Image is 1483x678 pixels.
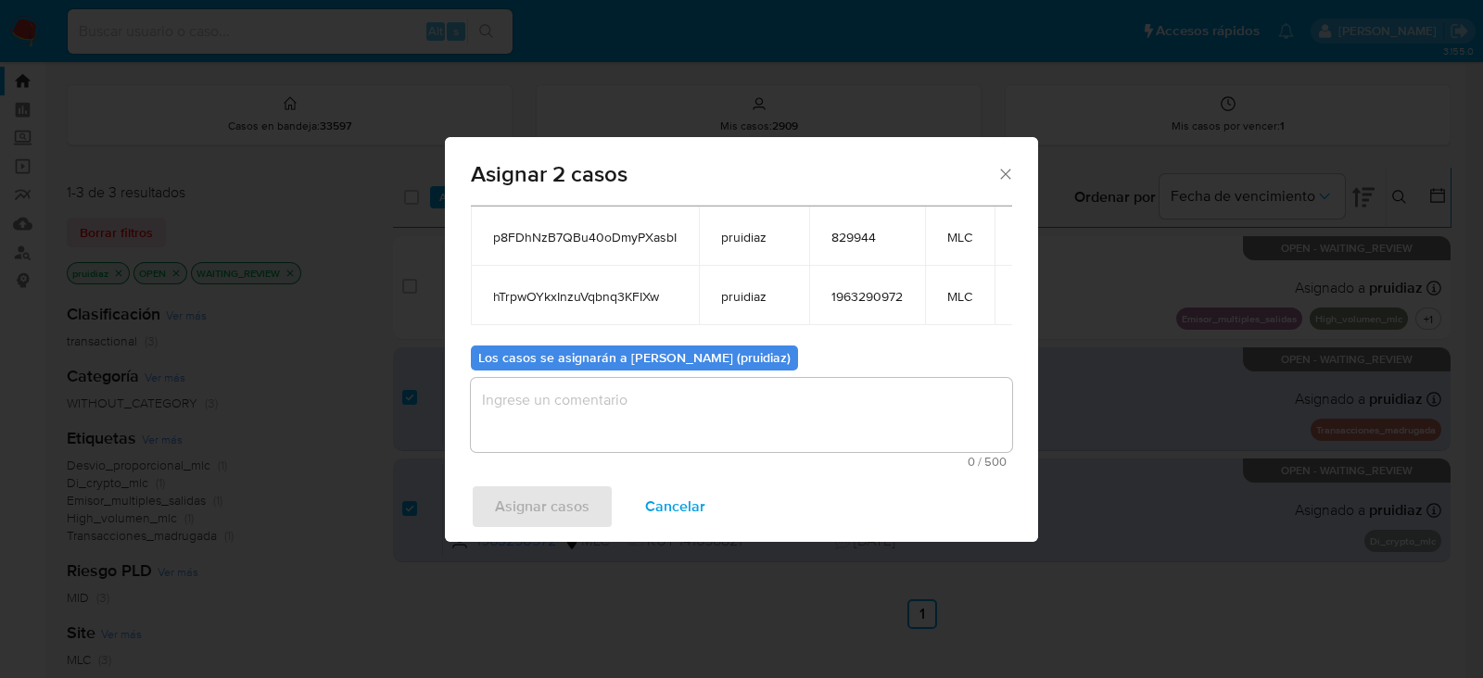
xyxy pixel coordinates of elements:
span: MLC [947,229,972,245]
span: hTrpwOYkxInzuVqbnq3KFIXw [493,288,677,305]
span: pruidiaz [721,288,787,305]
b: Los casos se asignarán a [PERSON_NAME] (pruidiaz) [478,348,791,367]
span: MLC [947,288,972,305]
span: 1963290972 [831,288,903,305]
span: Asignar 2 casos [471,163,996,185]
span: 829944 [831,229,903,245]
span: pruidiaz [721,229,787,245]
span: Máximo 500 caracteres [476,456,1007,468]
div: assign-modal [445,137,1038,542]
button: Cerrar ventana [996,165,1013,182]
span: Cancelar [645,486,705,527]
span: p8FDhNzB7QBu40oDmyPXasbI [493,229,677,245]
button: Cancelar [621,484,729,529]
